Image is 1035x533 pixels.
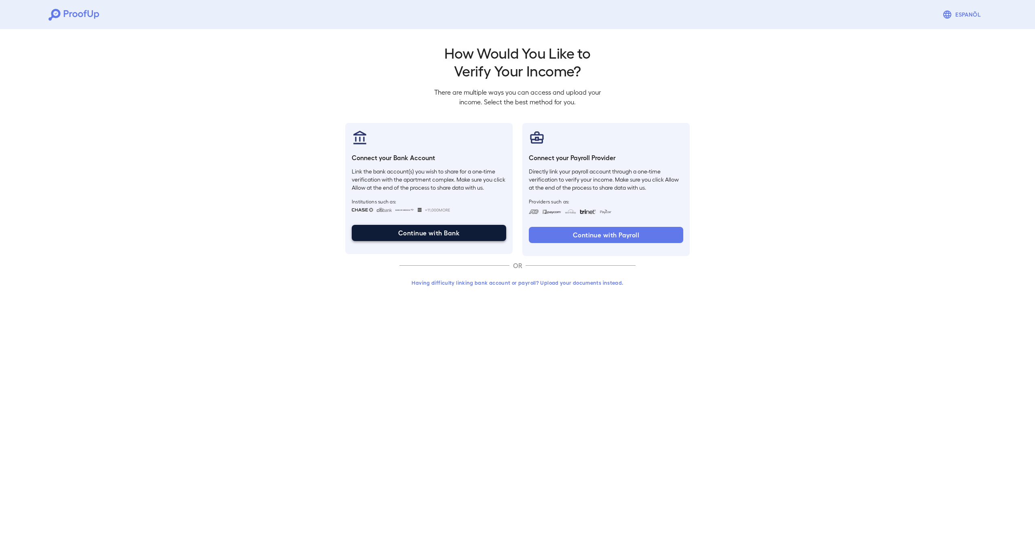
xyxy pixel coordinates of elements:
img: wellsfargo.svg [418,208,422,212]
button: Continue with Bank [352,225,506,241]
img: payrollProvider.svg [529,129,545,146]
img: bankAccount.svg [352,129,368,146]
button: Having difficulty linking bank account or payroll? Upload your documents instead. [399,275,636,290]
img: paycon.svg [599,209,612,214]
h6: Connect your Payroll Provider [529,153,683,163]
span: Providers such as: [529,198,683,205]
span: Institutions such as: [352,198,506,205]
img: citibank.svg [376,208,392,212]
button: Espanõl [939,6,986,23]
img: workday.svg [565,209,577,214]
h2: How Would You Like to Verify Your Income? [428,44,607,79]
img: bankOfAmerica.svg [395,208,414,212]
p: OR [509,261,526,271]
img: chase.svg [352,208,373,212]
img: trinet.svg [580,209,596,214]
h6: Connect your Bank Account [352,153,506,163]
p: Link the bank account(s) you wish to share for a one-time verification with the apartment complex... [352,167,506,192]
img: paycom.svg [542,209,562,214]
button: Continue with Payroll [529,227,683,243]
img: adp.svg [529,209,539,214]
p: There are multiple ways you can access and upload your income. Select the best method for you. [428,87,607,107]
p: Directly link your payroll account through a one-time verification to verify your income. Make su... [529,167,683,192]
span: +11,000 More [425,207,450,213]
